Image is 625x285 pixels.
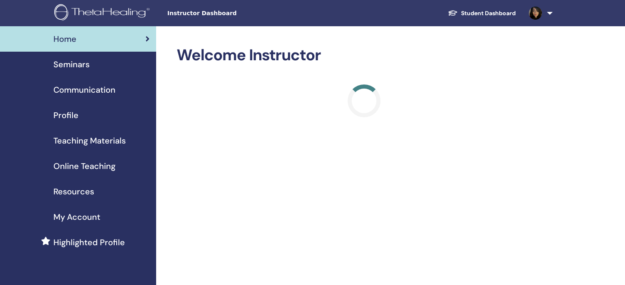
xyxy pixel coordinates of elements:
span: Resources [53,185,94,198]
span: Profile [53,109,78,121]
img: default.jpg [529,7,542,20]
span: My Account [53,211,100,223]
span: Seminars [53,58,90,71]
img: graduation-cap-white.svg [448,9,458,16]
h2: Welcome Instructor [177,46,551,65]
span: Communication [53,84,115,96]
span: Highlighted Profile [53,236,125,249]
a: Student Dashboard [441,6,522,21]
span: Home [53,33,76,45]
span: Online Teaching [53,160,115,172]
img: logo.png [54,4,152,23]
span: Teaching Materials [53,135,126,147]
span: Instructor Dashboard [167,9,291,18]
